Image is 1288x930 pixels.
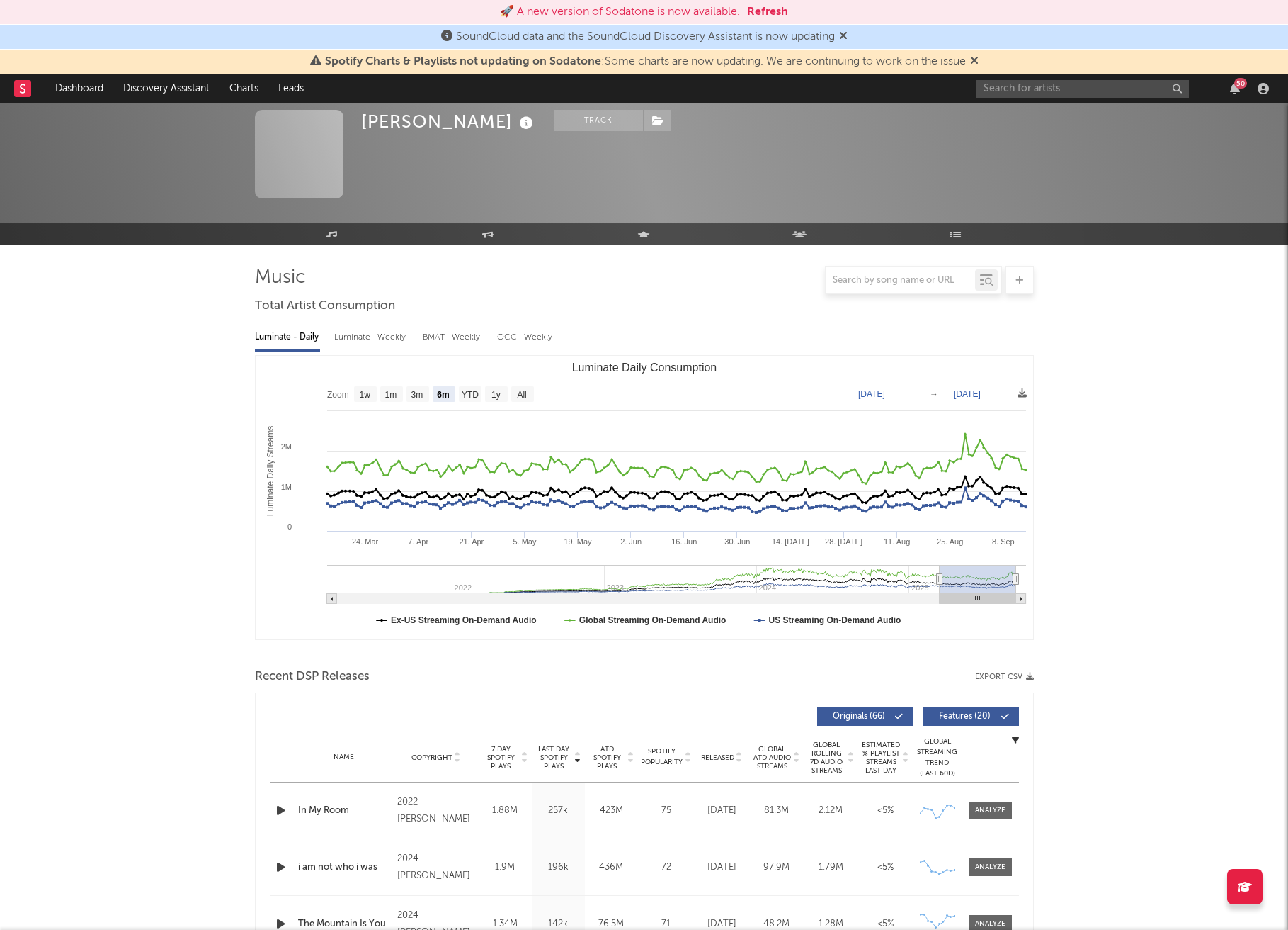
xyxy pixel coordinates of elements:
div: [DATE] [698,861,746,875]
text: YTD [461,390,478,400]
span: Dismiss [970,56,979,67]
span: Last Day Spotify Plays [535,745,573,771]
span: Originals ( 66 ) [826,712,891,721]
button: Export CSV [975,673,1034,681]
div: <5% [862,861,909,875]
text: 25. Aug [937,537,963,546]
a: i am not who i was [298,861,391,875]
text: 14. [DATE] [771,537,809,546]
text: 21. Apr [459,537,484,546]
button: 50 [1230,83,1240,94]
text: 8. Sep [991,537,1014,546]
div: 97.9M [753,861,800,875]
div: 🚀 A new version of Sodatone is now available. [500,4,740,21]
div: 81.3M [753,804,800,818]
span: Estimated % Playlist Streams Last Day [862,741,901,775]
text: Ex-US Streaming On-Demand Audio [391,615,537,625]
div: 75 [642,804,691,818]
text: 19. May [564,537,592,546]
span: Spotify Popularity [641,746,683,768]
div: 1.79M [807,861,855,875]
div: 423M [588,804,634,818]
div: [PERSON_NAME] [361,110,537,133]
span: Features ( 20 ) [933,712,998,721]
div: [DATE] [698,804,746,818]
span: ATD Spotify Plays [588,745,626,771]
text: 2M [280,442,291,451]
div: 2022 [PERSON_NAME] [397,794,474,828]
div: 196k [535,861,581,875]
text: Luminate Daily Streams [265,426,275,516]
text: All [517,390,526,400]
div: 2024 [PERSON_NAME] [397,851,474,885]
div: 257k [535,804,581,818]
svg: Luminate Daily Consumption [256,356,1033,639]
span: : Some charts are now updating. We are continuing to work on the issue [325,56,966,67]
text: 3m [411,390,423,400]
span: SoundCloud data and the SoundCloud Discovery Assistant is now updating [456,31,835,43]
text: 5. May [513,537,537,546]
a: Discovery Assistant [113,74,220,103]
text: 1m [384,390,397,400]
a: In My Room [298,804,391,818]
text: 7. Apr [408,537,428,546]
text: 28. [DATE] [825,537,862,546]
text: Global Streaming On-Demand Audio [579,615,726,625]
span: Copyright [411,753,452,762]
div: 436M [588,861,634,875]
text: 1w [359,390,370,400]
button: Track [554,110,643,131]
text: 2. Jun [620,537,642,546]
div: Name [298,752,391,763]
button: Refresh [747,4,788,21]
text: 24. Mar [351,537,378,546]
text: Luminate Daily Consumption [571,362,717,374]
text: 6m [437,390,449,400]
span: Recent DSP Releases [255,668,370,685]
span: Global ATD Audio Streams [753,745,792,771]
div: 1.88M [482,804,528,818]
text: 0 [287,522,291,531]
div: Global Streaming Trend (Last 60D) [916,736,959,779]
text: Zoom [327,390,349,400]
text: → [930,389,938,399]
button: Features(20) [923,707,1019,726]
text: [DATE] [858,389,885,399]
div: 1.9M [482,861,528,875]
div: Luminate - Weekly [334,325,409,349]
text: 11. Aug [883,537,909,546]
span: Released [701,753,734,762]
a: Charts [220,74,268,103]
text: US Streaming On-Demand Audio [768,615,901,625]
span: Total Artist Consumption [255,298,395,315]
button: Originals(66) [817,707,913,726]
text: 30. Jun [724,537,750,546]
input: Search for artists [976,80,1189,98]
div: OCC - Weekly [497,325,554,349]
span: Global Rolling 7D Audio Streams [807,741,846,775]
div: <5% [862,804,909,818]
text: [DATE] [954,389,981,399]
div: 2.12M [807,804,855,818]
div: 50 [1234,78,1247,89]
input: Search by song name or URL [826,275,975,286]
div: 72 [642,861,691,875]
div: BMAT - Weekly [423,325,483,349]
a: Leads [268,74,314,103]
span: Dismiss [839,31,848,43]
span: Spotify Charts & Playlists not updating on Sodatone [325,56,601,67]
div: Luminate - Daily [255,325,320,349]
text: 1y [491,390,501,400]
text: 16. Jun [671,537,697,546]
text: 1M [280,483,291,491]
span: 7 Day Spotify Plays [482,745,520,771]
a: Dashboard [45,74,113,103]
